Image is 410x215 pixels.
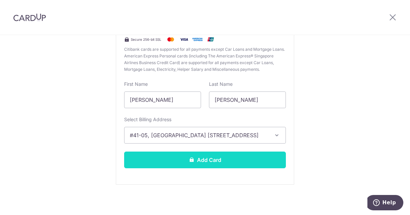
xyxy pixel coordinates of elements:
img: CardUp [13,13,46,21]
span: Citibank cards are supported for all payments except Car Loans and Mortgage Loans. American Expre... [124,46,286,73]
img: .alt.amex [191,35,204,43]
label: Last Name [209,81,233,87]
iframe: Opens a widget where you can find more information [367,195,403,212]
button: #41-05, [GEOGRAPHIC_DATA] [STREET_ADDRESS][DEMOGRAPHIC_DATA][DEMOGRAPHIC_DATA] [124,127,286,144]
img: Visa [177,35,191,43]
input: Cardholder First Name [124,91,201,108]
input: Cardholder Last Name [209,91,286,108]
img: .alt.unionpay [204,35,217,43]
button: Add Card [124,152,286,168]
span: #41-05, [GEOGRAPHIC_DATA] [STREET_ADDRESS][DEMOGRAPHIC_DATA][DEMOGRAPHIC_DATA] [130,131,268,139]
img: Mastercard [164,35,177,43]
label: Select Billing Address [124,116,171,123]
span: Secure 256-bit SSL [131,37,161,42]
label: First Name [124,81,148,87]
